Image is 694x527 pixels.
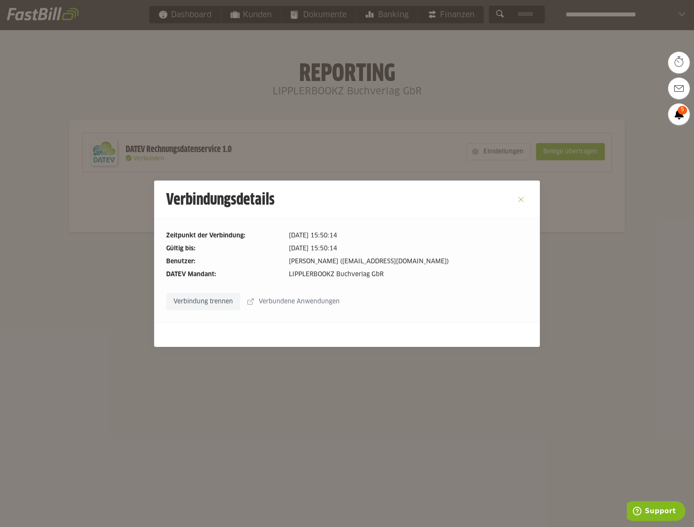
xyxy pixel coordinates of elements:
dt: Zeitpunkt der Verbindung: [166,231,282,240]
iframe: Öffnet ein Widget, in dem Sie weitere Informationen finden [627,501,685,523]
dd: LIPPLERBOOKZ Buchverlag GbR [289,270,528,279]
dd: [DATE] 15:50:14 [289,231,528,240]
sl-button: Verbundene Anwendungen [242,293,347,310]
dt: Benutzer: [166,257,282,266]
span: 5 [678,106,687,115]
sl-button: Verbindung trennen [166,293,240,310]
dd: [DATE] 15:50:14 [289,244,528,253]
dt: DATEV Mandant: [166,270,282,279]
dd: [PERSON_NAME] ([EMAIL_ADDRESS][DOMAIN_NAME]) [289,257,528,266]
dt: Gültig bis: [166,244,282,253]
a: 5 [668,103,690,125]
